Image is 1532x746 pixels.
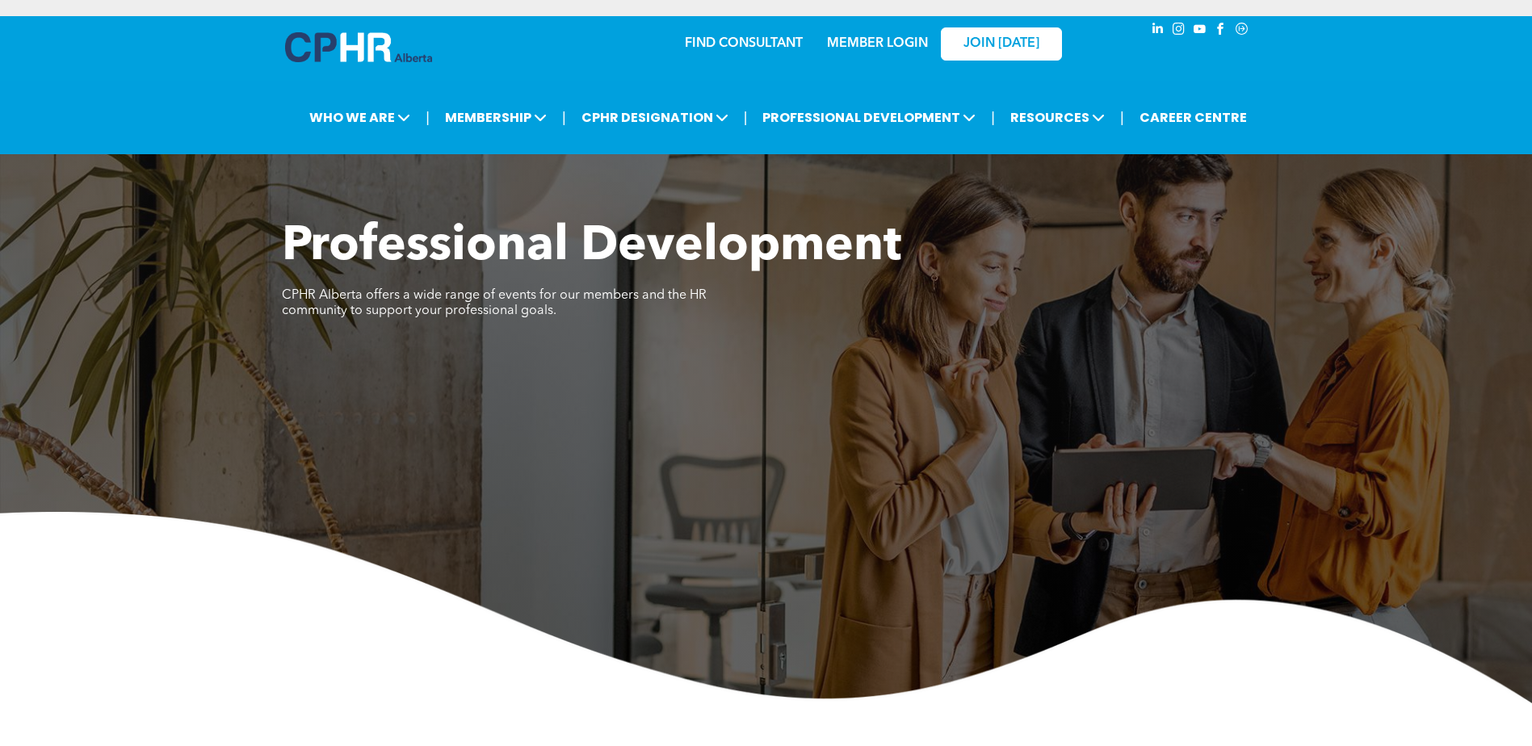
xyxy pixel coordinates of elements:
[1120,101,1124,134] li: |
[577,103,733,132] span: CPHR DESIGNATION
[827,37,928,50] a: MEMBER LOGIN
[282,289,707,317] span: CPHR Alberta offers a wide range of events for our members and the HR community to support your p...
[758,103,980,132] span: PROFESSIONAL DEVELOPMENT
[426,101,430,134] li: |
[285,32,432,62] img: A blue and white logo for cp alberta
[1005,103,1110,132] span: RESOURCES
[282,223,901,271] span: Professional Development
[941,27,1062,61] a: JOIN [DATE]
[1149,20,1167,42] a: linkedin
[304,103,415,132] span: WHO WE ARE
[963,36,1039,52] span: JOIN [DATE]
[991,101,995,134] li: |
[440,103,552,132] span: MEMBERSHIP
[685,37,803,50] a: FIND CONSULTANT
[1212,20,1230,42] a: facebook
[744,101,748,134] li: |
[1233,20,1251,42] a: Social network
[1191,20,1209,42] a: youtube
[1135,103,1252,132] a: CAREER CENTRE
[562,101,566,134] li: |
[1170,20,1188,42] a: instagram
